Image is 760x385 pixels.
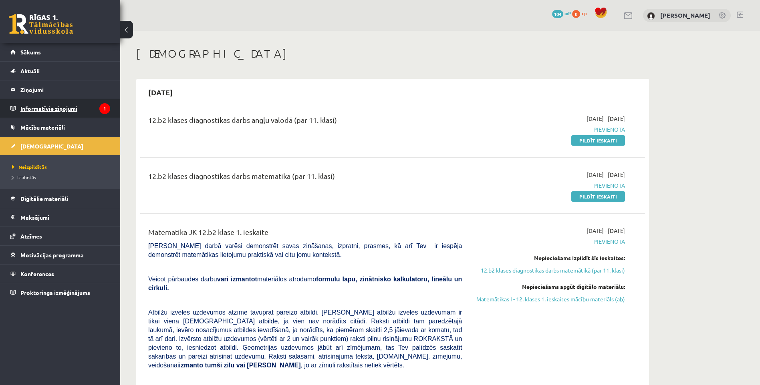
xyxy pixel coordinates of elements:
div: Nepieciešams apgūt digitālo materiālu: [474,283,625,291]
a: Neizpildītās [12,163,112,170]
span: Proktoringa izmēģinājums [20,289,90,296]
span: [DEMOGRAPHIC_DATA] [20,142,83,150]
a: Izlabotās [12,174,112,181]
a: Digitālie materiāli [10,189,110,208]
a: Motivācijas programma [10,246,110,264]
span: 0 [572,10,580,18]
span: 104 [552,10,563,18]
div: 12.b2 klases diagnostikas darbs matemātikā (par 11. klasi) [148,170,462,185]
b: vari izmantot [217,276,257,283]
b: izmanto [179,362,203,369]
b: formulu lapu, zinātnisko kalkulatoru, lineālu un cirkuli. [148,276,462,291]
span: Pievienota [474,125,625,134]
span: Pievienota [474,181,625,190]
span: [DATE] - [DATE] [587,114,625,123]
a: Ziņojumi [10,80,110,99]
span: Izlabotās [12,174,36,180]
a: Aktuāli [10,62,110,80]
span: [DATE] - [DATE] [587,227,625,235]
span: Mācību materiāli [20,124,65,131]
h2: [DATE] [140,83,181,102]
span: mP [564,10,571,16]
div: Nepieciešams izpildīt šīs ieskaites: [474,254,625,262]
a: Pildīt ieskaiti [571,191,625,202]
a: [DEMOGRAPHIC_DATA] [10,137,110,155]
div: Matemātika JK 12.b2 klase 1. ieskaite [148,227,462,241]
span: Atzīmes [20,233,42,240]
b: tumši zilu vai [PERSON_NAME] [205,362,300,369]
a: Atzīmes [10,227,110,245]
span: Sākums [20,48,41,56]
div: 12.b2 klases diagnostikas darbs angļu valodā (par 11. klasi) [148,114,462,129]
a: 12.b2 klases diagnostikas darbs matemātikā (par 11. klasi) [474,266,625,275]
span: xp [581,10,587,16]
span: Digitālie materiāli [20,195,68,202]
span: Atbilžu izvēles uzdevumos atzīmē tavuprāt pareizo atbildi. [PERSON_NAME] atbilžu izvēles uzdevuma... [148,309,462,369]
span: Konferences [20,270,54,277]
a: 104 mP [552,10,571,16]
a: Matemātikas I - 12. klases 1. ieskaites mācību materiāls (ab) [474,295,625,303]
span: Aktuāli [20,67,40,74]
a: Rīgas 1. Tālmācības vidusskola [9,14,73,34]
img: Kristers Kublinskis [647,12,655,20]
a: Proktoringa izmēģinājums [10,283,110,302]
i: 1 [99,103,110,114]
span: Pievienota [474,237,625,246]
legend: Informatīvie ziņojumi [20,99,110,118]
a: Pildīt ieskaiti [571,135,625,146]
a: [PERSON_NAME] [660,11,710,19]
a: 0 xp [572,10,591,16]
a: Mācību materiāli [10,118,110,136]
a: Sākums [10,43,110,61]
a: Maksājumi [10,208,110,227]
legend: Ziņojumi [20,80,110,99]
legend: Maksājumi [20,208,110,227]
span: [DATE] - [DATE] [587,170,625,179]
span: Veicot pārbaudes darbu materiālos atrodamo [148,276,462,291]
span: Neizpildītās [12,164,47,170]
h1: [DEMOGRAPHIC_DATA] [136,47,649,60]
span: Motivācijas programma [20,251,84,259]
a: Konferences [10,265,110,283]
a: Informatīvie ziņojumi1 [10,99,110,118]
span: [PERSON_NAME] darbā varēsi demonstrēt savas zināšanas, izpratni, prasmes, kā arī Tev ir iespēja d... [148,243,462,258]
